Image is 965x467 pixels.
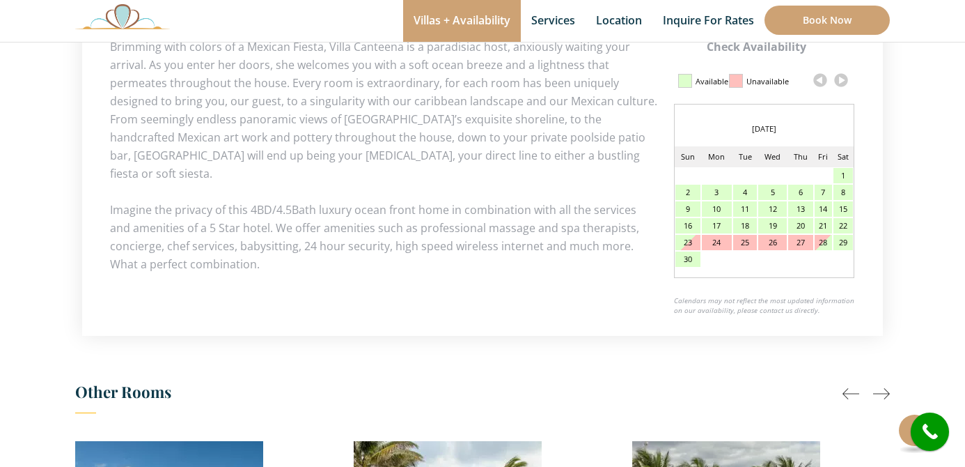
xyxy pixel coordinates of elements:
[788,201,813,217] div: 13
[110,201,855,273] p: Imagine the privacy of this 4BD/4.5Bath luxury ocean front home in combination with all the servi...
[758,218,787,233] div: 19
[675,201,700,217] div: 9
[733,201,757,217] div: 11
[787,146,814,167] td: Thu
[764,6,890,35] a: Book Now
[675,185,700,200] div: 2
[701,146,732,167] td: Mon
[788,235,813,250] div: 27
[675,118,854,139] div: [DATE]
[758,146,787,167] td: Wed
[815,201,831,217] div: 14
[702,218,732,233] div: 17
[914,416,946,447] i: call
[733,218,757,233] div: 18
[702,201,732,217] div: 10
[675,218,700,233] div: 16
[815,185,831,200] div: 7
[788,218,813,233] div: 20
[746,70,789,93] div: Unavailable
[758,235,787,250] div: 26
[675,146,701,167] td: Sun
[815,218,831,233] div: 21
[696,70,728,93] div: Available
[675,235,700,250] div: 23
[911,413,949,451] a: call
[733,235,757,250] div: 25
[833,201,853,217] div: 15
[758,201,787,217] div: 12
[833,235,853,250] div: 29
[110,38,855,183] p: Brimming with colors of a Mexican Fiesta, Villa Canteena is a paradisiac host, anxiously waiting ...
[675,252,700,267] div: 30
[833,146,854,167] td: Sat
[833,218,853,233] div: 22
[75,3,170,29] img: Awesome Logo
[815,235,831,250] div: 28
[75,378,890,413] h3: Other Rooms
[814,146,832,167] td: Fri
[833,185,853,200] div: 8
[758,185,787,200] div: 5
[732,146,758,167] td: Tue
[702,235,732,250] div: 24
[788,185,813,200] div: 6
[702,185,732,200] div: 3
[733,185,757,200] div: 4
[833,168,853,183] div: 1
